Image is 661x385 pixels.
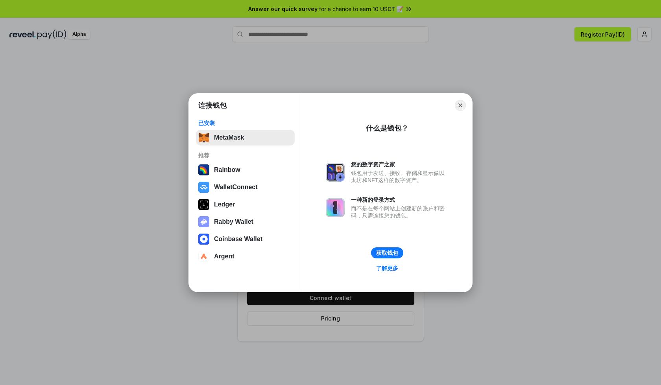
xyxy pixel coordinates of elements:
[196,214,295,230] button: Rabby Wallet
[196,197,295,212] button: Ledger
[376,249,398,256] div: 获取钱包
[198,251,209,262] img: svg+xml,%3Csvg%20width%3D%2228%22%20height%3D%2228%22%20viewBox%3D%220%200%2028%2028%22%20fill%3D...
[196,130,295,146] button: MetaMask
[198,216,209,227] img: svg+xml,%3Csvg%20xmlns%3D%22http%3A%2F%2Fwww.w3.org%2F2000%2Fsvg%22%20fill%3D%22none%22%20viewBox...
[198,101,227,110] h1: 连接钱包
[214,253,234,260] div: Argent
[214,166,240,173] div: Rainbow
[376,265,398,272] div: 了解更多
[214,134,244,141] div: MetaMask
[366,123,408,133] div: 什么是钱包？
[196,249,295,264] button: Argent
[371,263,403,273] a: 了解更多
[198,120,292,127] div: 已安装
[351,196,449,203] div: 一种新的登录方式
[351,161,449,168] div: 您的数字资产之家
[351,169,449,184] div: 钱包用于发送、接收、存储和显示像以太坊和NFT这样的数字资产。
[351,205,449,219] div: 而不是在每个网站上创建新的账户和密码，只需连接您的钱包。
[214,201,235,208] div: Ledger
[214,218,253,225] div: Rabby Wallet
[196,231,295,247] button: Coinbase Wallet
[198,132,209,143] img: svg+xml,%3Csvg%20fill%3D%22none%22%20height%3D%2233%22%20viewBox%3D%220%200%2035%2033%22%20width%...
[371,247,403,258] button: 获取钱包
[455,100,466,111] button: Close
[198,152,292,159] div: 推荐
[198,164,209,175] img: svg+xml,%3Csvg%20width%3D%22120%22%20height%3D%22120%22%20viewBox%3D%220%200%20120%20120%22%20fil...
[198,199,209,210] img: svg+xml,%3Csvg%20xmlns%3D%22http%3A%2F%2Fwww.w3.org%2F2000%2Fsvg%22%20width%3D%2228%22%20height%3...
[214,184,258,191] div: WalletConnect
[198,234,209,245] img: svg+xml,%3Csvg%20width%3D%2228%22%20height%3D%2228%22%20viewBox%3D%220%200%2028%2028%22%20fill%3D...
[326,163,345,182] img: svg+xml,%3Csvg%20xmlns%3D%22http%3A%2F%2Fwww.w3.org%2F2000%2Fsvg%22%20fill%3D%22none%22%20viewBox...
[196,179,295,195] button: WalletConnect
[196,162,295,178] button: Rainbow
[198,182,209,193] img: svg+xml,%3Csvg%20width%3D%2228%22%20height%3D%2228%22%20viewBox%3D%220%200%2028%2028%22%20fill%3D...
[214,236,262,243] div: Coinbase Wallet
[326,198,345,217] img: svg+xml,%3Csvg%20xmlns%3D%22http%3A%2F%2Fwww.w3.org%2F2000%2Fsvg%22%20fill%3D%22none%22%20viewBox...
